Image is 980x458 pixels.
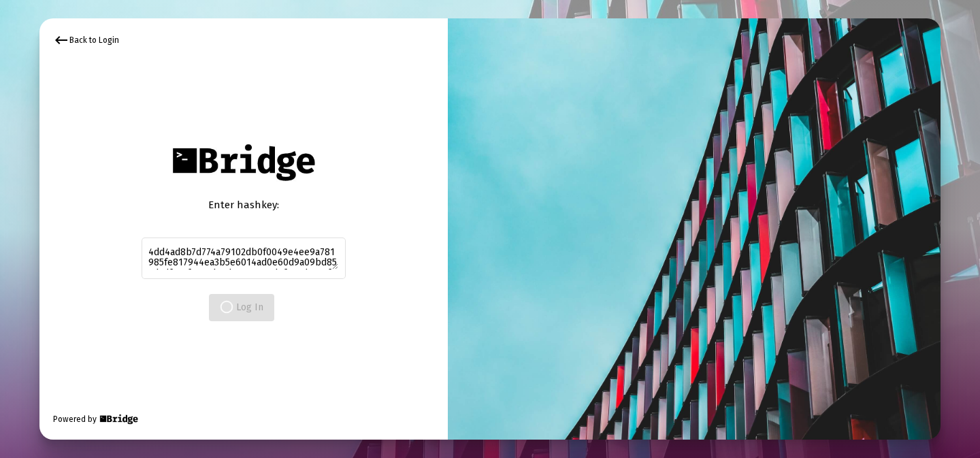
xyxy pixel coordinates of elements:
[165,137,321,188] img: Bridge Financial Technology Logo
[142,198,346,212] div: Enter hashkey:
[53,32,119,48] div: Back to Login
[209,294,274,321] button: Log In
[98,412,140,426] img: Bridge Financial Technology Logo
[53,412,140,426] div: Powered by
[53,32,69,48] mat-icon: keyboard_backspace
[220,301,263,313] span: Log In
